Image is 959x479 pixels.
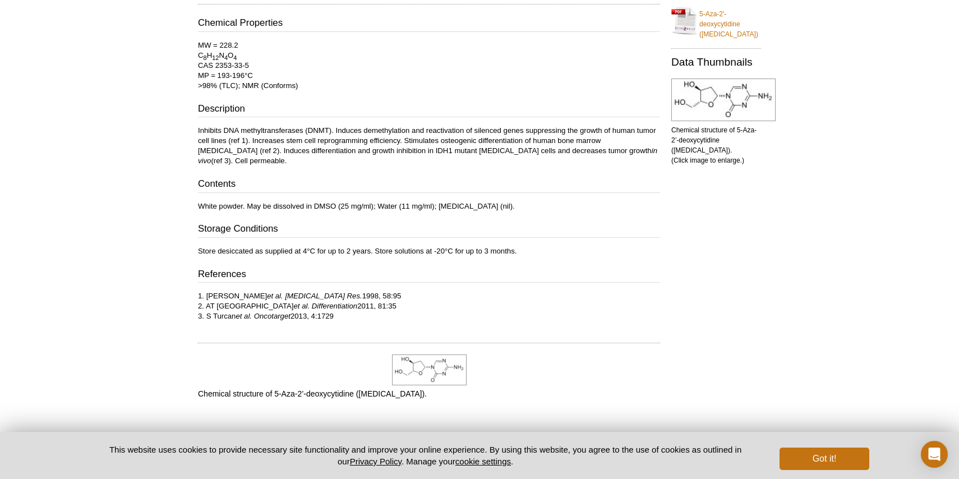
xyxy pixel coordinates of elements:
a: 5-Aza-2'-deoxycytidine ([MEDICAL_DATA]) [671,2,761,39]
p: Chemical structure of 5-Aza-2’-deoxycytidine ([MEDICAL_DATA]). [198,389,660,399]
sub: 4 [224,54,228,61]
sub: 8 [204,54,207,61]
h3: Contents [198,177,660,193]
button: Got it! [780,448,869,470]
p: Chemical structure of 5-Aza-2’-deoxycytidine ([MEDICAL_DATA]). (Click image to enlarge.) [671,125,761,165]
a: Privacy Policy [350,457,402,466]
p: White powder. May be dissolved in DMSO (25 mg/ml); Water (11 mg/ml); [MEDICAL_DATA] (nil). [198,201,660,211]
p: MW = 228.2 C H N O CAS 2353-33-5 MP = 193-196°C >98% (TLC); NMR (Conforms) [198,40,660,91]
p: 1. [PERSON_NAME] 1998, 58:95 2. AT [GEOGRAPHIC_DATA] 2011, 81:35 3. S Turcan 2013, 4:1729 [198,291,660,321]
i: et al. Differentiation [294,302,358,310]
h2: Data Thumbnails [671,57,761,67]
p: This website uses cookies to provide necessary site functionality and improve your online experie... [90,444,761,467]
img: Chemical structure of 5-Aza-2’-deoxycytidine (Decitabine). [392,354,467,385]
sub: 4 [233,54,237,61]
sub: 12 [212,54,219,61]
h3: References [198,268,660,283]
div: Open Intercom Messenger [921,441,948,468]
h3: Storage Conditions [198,222,660,238]
img: Chemical structure of 5-Aza-2’-deoxycytidine (Decitabine). [671,79,776,121]
i: et al. [MEDICAL_DATA] Res. [267,292,362,300]
h3: Description [198,102,660,118]
p: Store desiccated as supplied at 4°C for up to 2 years. Store solutions at -20°C for up to 3 months. [198,246,660,256]
h3: Chemical Properties [198,16,660,32]
p: Inhibits DNA methyltransferases (DNMT). Induces demethylation and reactivation of silenced genes ... [198,126,660,166]
button: cookie settings [455,457,511,466]
i: et al. Oncotarget [236,312,291,320]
